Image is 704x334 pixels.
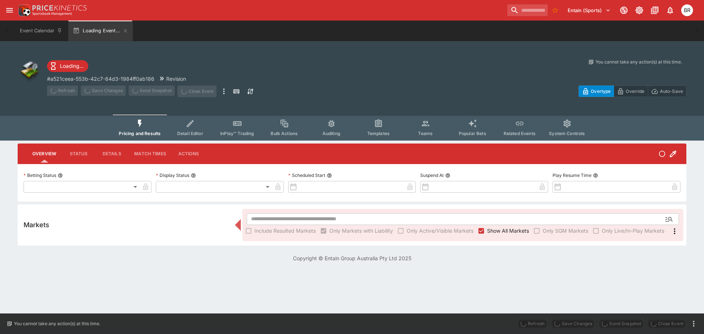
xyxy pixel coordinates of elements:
[420,172,444,178] p: Suspend At
[14,320,100,327] p: You cannot take any action(s) at this time.
[95,145,128,163] button: Details
[60,62,84,70] p: Loading...
[128,145,172,163] button: Match Times
[418,131,433,136] span: Teams
[322,131,340,136] span: Auditing
[26,145,62,163] button: Overview
[648,86,686,97] button: Auto-Save
[549,4,561,16] button: No Bookmarks
[329,227,393,235] span: Only Markets with Liability
[617,4,630,17] button: Connected to PK
[662,213,676,226] button: Open
[15,21,67,41] button: Event Calendar
[113,115,591,141] div: Event type filters
[327,173,332,178] button: Scheduled Start
[367,131,390,136] span: Templates
[487,227,529,235] span: Show All Markets
[191,173,196,178] button: Display Status
[166,75,186,83] p: Revision
[271,131,298,136] span: Bulk Actions
[648,4,661,17] button: Documentation
[549,131,585,136] span: System Controls
[459,131,486,136] span: Popular Bets
[62,145,95,163] button: Status
[689,319,698,328] button: more
[119,131,161,136] span: Pricing and Results
[16,3,31,18] img: PriceKinetics Logo
[32,5,87,11] img: PriceKinetics
[220,131,254,136] span: InPlay™ Trading
[664,4,677,17] button: Notifications
[156,172,189,178] p: Display Status
[681,4,693,16] div: Ben Raymond
[288,172,325,178] p: Scheduled Start
[579,86,686,97] div: Start From
[593,173,598,178] button: Play Resume Time
[68,21,133,41] button: Loading Event...
[3,4,16,17] button: open drawer
[563,4,615,16] button: Select Tenant
[507,4,548,16] input: search
[254,227,316,235] span: Include Resulted Markets
[602,227,664,235] span: Only Live/In-Play Markets
[670,227,679,236] svg: More
[219,86,228,97] button: more
[553,172,592,178] p: Play Resume Time
[47,75,154,83] p: Copy To Clipboard
[633,4,646,17] button: Toggle light/dark mode
[177,131,203,136] span: Detail Editor
[18,59,41,82] img: other.png
[24,172,56,178] p: Betting Status
[679,2,695,18] button: Ben Raymond
[504,131,536,136] span: Related Events
[58,173,63,178] button: Betting Status
[172,145,205,163] button: Actions
[579,86,614,97] button: Overtype
[445,173,450,178] button: Suspend At
[24,221,49,229] h5: Markets
[407,227,473,235] span: Only Active/Visible Markets
[660,87,683,95] p: Auto-Save
[626,87,644,95] p: Override
[591,87,611,95] p: Overtype
[543,227,588,235] span: Only SGM Markets
[614,86,648,97] button: Override
[596,59,682,65] p: You cannot take any action(s) at this time.
[32,12,72,15] img: Sportsbook Management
